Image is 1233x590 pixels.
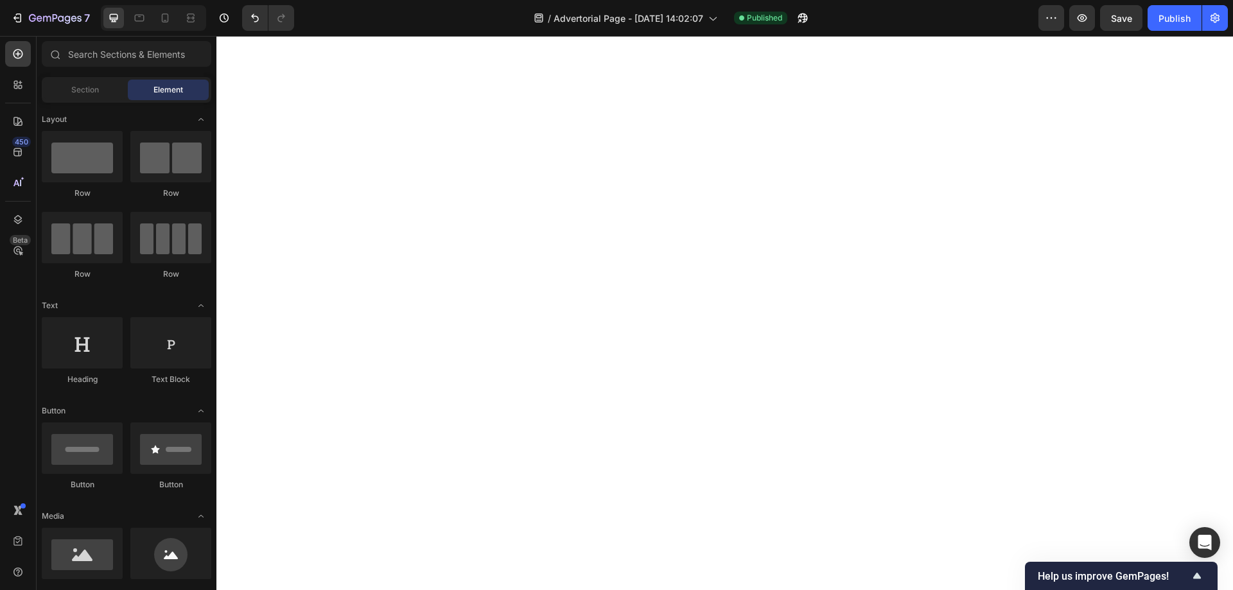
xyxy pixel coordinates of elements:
span: Layout [42,114,67,125]
div: Beta [10,235,31,245]
div: Undo/Redo [242,5,294,31]
input: Search Sections & Elements [42,41,211,67]
div: Row [42,187,123,199]
p: 7 [84,10,90,26]
span: Section [71,84,99,96]
button: Show survey - Help us improve GemPages! [1038,568,1205,584]
div: Row [42,268,123,280]
div: Open Intercom Messenger [1189,527,1220,558]
div: Heading [42,374,123,385]
span: Advertorial Page - [DATE] 14:02:07 [554,12,703,25]
span: Save [1111,13,1132,24]
button: Save [1100,5,1142,31]
span: Published [747,12,782,24]
span: Toggle open [191,109,211,130]
button: Publish [1148,5,1202,31]
div: 450 [12,137,31,147]
span: Element [153,84,183,96]
span: Toggle open [191,506,211,526]
span: Help us improve GemPages! [1038,570,1189,582]
div: Button [130,479,211,490]
span: Toggle open [191,401,211,421]
div: Row [130,187,211,199]
span: Text [42,300,58,311]
span: Button [42,405,66,417]
button: 7 [5,5,96,31]
span: Toggle open [191,295,211,316]
div: Publish [1159,12,1191,25]
iframe: Design area [216,36,1233,590]
span: / [548,12,551,25]
div: Text Block [130,374,211,385]
div: Row [130,268,211,280]
div: Button [42,479,123,490]
span: Media [42,510,64,522]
